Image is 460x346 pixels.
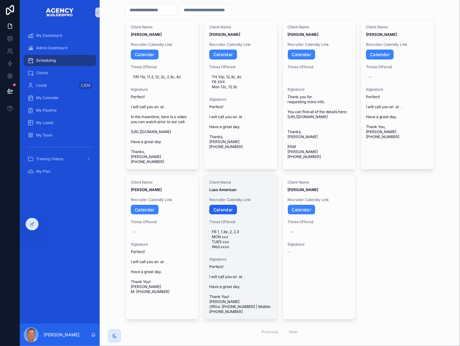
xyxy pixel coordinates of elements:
[44,332,79,338] p: [PERSON_NAME]
[20,25,100,186] div: scrollable content
[368,74,372,79] div: --
[131,94,194,164] span: Perfect! I will call you on at . In the meantime, here is a video you can watch prior to our call...
[209,32,240,37] strong: [PERSON_NAME]
[36,169,50,174] span: My Plan
[209,264,272,314] span: Perfect! I will call you on at . Have a great day. Thank You! [PERSON_NAME] Office: [PHONE_NUMBER...
[209,25,272,30] span: Client Name
[36,156,63,161] span: Training Videos
[366,50,394,60] a: Calendar
[24,117,96,128] a: My Leads
[133,229,137,234] div: --
[288,180,351,185] span: Client Name
[209,219,272,224] span: Times Offered
[131,197,194,202] span: Recruiter Calendly Link
[366,32,397,37] strong: [PERSON_NAME]
[131,187,162,192] strong: [PERSON_NAME]
[131,205,159,215] a: Calendar
[204,19,277,170] a: Client Name[PERSON_NAME]Recruiter Calendly LinkCalendarTimes OfferedTH 10p, 12.3c, 4c FR XXX Mon ...
[282,175,356,320] a: Client Name[PERSON_NAME]Recruiter Calendly LinkCalendarTimes Offered--Signature--
[288,42,351,47] span: Recruiter Calendly Link
[24,105,96,116] a: My Pipeline
[288,219,351,224] span: Times Offered
[209,205,237,215] a: Calendar
[24,92,96,103] a: My Calendar
[131,25,194,30] span: Client Name
[290,229,294,234] div: --
[131,42,194,47] span: Recruiter Calendly Link
[288,187,319,192] strong: [PERSON_NAME]
[212,229,270,249] span: FR 1, 1.3e, 2, 2.3 MON xxx TUES xxx Wed xxxx
[204,175,277,320] a: Client NameLuso AmericanRecruiter Calendly LinkCalendarTimes OfferedFR 1, 1.3e, 2, 2.3 MON xxx TU...
[288,87,351,92] span: Signature
[36,108,57,113] span: My Pipeline
[288,65,351,70] span: Times Offered
[209,97,272,102] span: Signature
[24,30,96,41] a: My Dashboard
[36,133,53,138] span: My Team
[131,65,194,70] span: Times Offered
[288,50,315,60] a: Calendar
[288,197,351,202] span: Recruiter Calendly Link
[209,65,272,70] span: Times Offered
[126,19,199,170] a: Client Name[PERSON_NAME]Recruiter Calendly LinkCalendarTimes OfferedFRI 11e, 11.3, 12, 2c, 2.3c, ...
[282,19,356,170] a: Client Name[PERSON_NAME]Recruiter Calendly LinkCalendarTimes OfferedSignatureThank you for reques...
[209,197,272,202] span: Recruiter Calendly Link
[131,32,162,37] strong: [PERSON_NAME]
[24,130,96,141] a: My Team
[36,120,53,125] span: My Leads
[24,166,96,177] a: My Plan
[209,104,272,149] span: Perfect! I will call you on at . Have a great day. Thanks, [PERSON_NAME] [PHONE_NUMBER]
[131,219,194,224] span: Times Offered
[288,94,351,159] span: Thank you for requesting more info. You can find all of the details here: [URL][DOMAIN_NAME] Than...
[131,180,194,185] span: Client Name
[131,242,194,247] span: Signature
[24,55,96,66] a: Scheduling
[288,205,315,215] a: Calendar
[366,25,429,30] span: Client Name
[133,74,191,79] span: FRI 11e, 11.3, 12, 2c, 2.3c, 4c
[36,46,68,50] span: Admin Dashboard
[36,58,56,63] span: Scheduling
[288,242,351,247] span: Signature
[24,80,96,91] a: Leads2,839
[209,42,272,47] span: Recruiter Calendly Link
[366,42,429,47] span: Recruiter Calendly Link
[24,153,96,165] a: Training Videos
[36,70,48,75] span: Clients
[131,87,194,92] span: Signature
[366,65,429,70] span: Times Offered
[126,175,199,320] a: Client Name[PERSON_NAME]Recruiter Calendly LinkCalendarTimes Offered--SignaturePerfect! I will ca...
[36,83,47,88] span: Leads
[361,19,434,170] a: Client Name[PERSON_NAME]Recruiter Calendly LinkCalendarTimes Offered--SignaturePerfect! I will ca...
[36,33,62,38] span: My Dashboard
[288,249,292,254] span: --
[288,32,319,37] strong: [PERSON_NAME]
[79,82,92,89] div: 2,839
[366,94,429,139] span: Perfect! I will call you on at . Have a great day. Thank You, [PERSON_NAME] [PHONE_NUMBER]
[209,257,272,262] span: Signature
[288,25,351,30] span: Client Name
[36,95,59,100] span: My Calendar
[24,67,96,79] a: Clients
[45,7,74,17] img: App logo
[212,74,270,89] span: TH 10p, 12.3c, 4c FR XXX Mon 12c, 12.3c
[131,50,159,60] a: Calendar
[209,50,237,60] a: Calendar
[366,87,429,92] span: Signature
[24,42,96,54] a: Admin Dashboard
[209,180,272,185] span: Client Name
[209,187,236,192] strong: Luso American
[131,249,194,294] span: Perfect! I will call you on at . Have a great day. Thank You! [PERSON_NAME] M: [PHONE_NUMBER]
